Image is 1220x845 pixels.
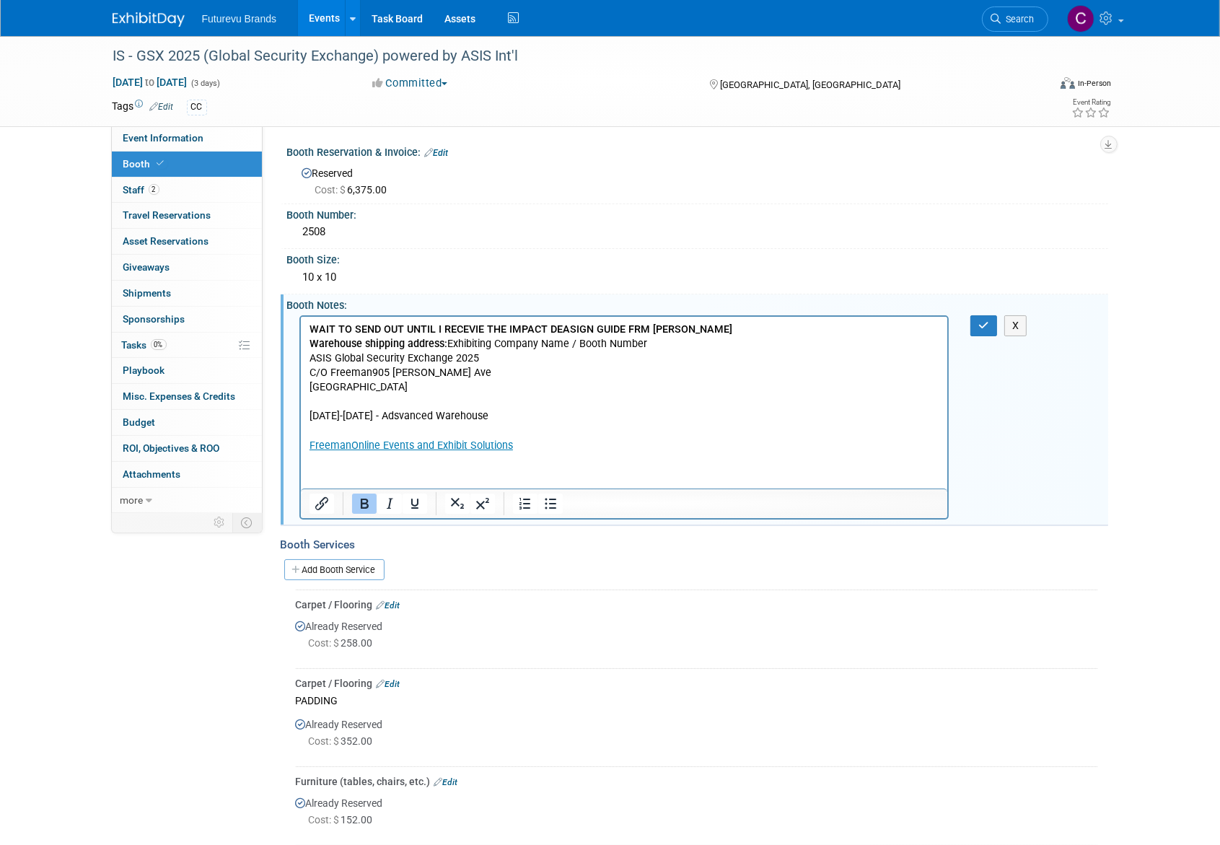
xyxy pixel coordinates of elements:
a: Budget [112,410,262,435]
a: Tasks0% [112,333,262,358]
a: Attachments [112,462,262,487]
span: 6,375.00 [315,184,393,196]
span: Cost: $ [309,814,341,826]
span: (3 days) [190,79,221,88]
span: Cost: $ [309,735,341,747]
a: Sponsorships [112,307,262,332]
span: Event Information [123,132,204,144]
button: Bullet list [538,494,563,514]
span: ROI, Objectives & ROO [123,442,220,454]
span: [DATE] [DATE] [113,76,188,89]
span: Sponsorships [123,313,185,325]
div: Already Reserved [296,789,1097,840]
div: Already Reserved [296,612,1097,663]
a: Shipments [112,281,262,306]
button: Numbered list [513,494,537,514]
a: Giveaways [112,255,262,280]
a: Edit [425,148,449,158]
button: Bold [352,494,377,514]
a: Edit [150,102,174,112]
a: Edit [377,679,400,689]
td: Tags [113,99,174,115]
span: 152.00 [309,814,379,826]
div: Reserved [298,162,1097,197]
a: Misc. Expenses & Credits [112,384,262,409]
span: [GEOGRAPHIC_DATA], [GEOGRAPHIC_DATA] [720,79,900,90]
button: Subscript [445,494,470,514]
button: X [1004,315,1027,336]
a: Edit [434,777,458,787]
span: Giveaways [123,261,170,273]
span: Misc. Expenses & Credits [123,390,236,402]
span: Tasks [122,339,167,351]
span: 258.00 [309,637,379,649]
div: PADDING [296,691,1097,710]
a: Search [982,6,1048,32]
a: Booth [112,152,262,177]
span: more [120,494,144,506]
div: In-Person [1077,78,1111,89]
div: Event Rating [1071,99,1110,106]
div: Already Reserved [296,710,1097,761]
img: Format-Inperson.png [1061,77,1075,89]
button: Committed [367,76,453,91]
span: Search [1001,14,1035,25]
i: Booth reservation complete [157,159,164,167]
a: Playbook [112,358,262,383]
span: Asset Reservations [123,235,209,247]
div: IS - GSX 2025 (Global Security Exchange) powered by ASIS Int'l [108,43,1027,69]
div: Carpet / Flooring [296,597,1097,612]
a: Staff2 [112,178,262,203]
td: Personalize Event Tab Strip [208,513,233,532]
span: Staff [123,184,159,196]
button: Insert/edit link [310,494,334,514]
div: Carpet / Flooring [296,676,1097,691]
div: CC [187,100,207,115]
button: Underline [403,494,427,514]
div: 10 x 10 [298,266,1097,289]
img: ExhibitDay [113,12,185,27]
span: Cost: $ [315,184,348,196]
a: ROI, Objectives & ROO [112,436,262,461]
span: 0% [151,339,167,350]
iframe: Rich Text Area [301,317,948,489]
a: more [112,488,262,513]
button: Superscript [470,494,495,514]
div: Furniture (tables, chairs, etc.) [296,774,1097,789]
span: Futurevu Brands [202,13,277,25]
span: Cost: $ [309,637,341,649]
div: 2508 [298,221,1097,243]
span: Booth [123,158,167,170]
a: Add Booth Service [284,559,385,580]
span: Shipments [123,287,172,299]
div: Booth Notes: [287,294,1108,312]
button: Italic [377,494,402,514]
div: Booth Services [281,537,1108,553]
a: Travel Reservations [112,203,262,228]
span: 2 [149,184,159,195]
div: Booth Size: [287,249,1108,267]
span: Attachments [123,468,181,480]
img: CHERYL CLOWES [1067,5,1094,32]
div: Event Format [963,75,1112,97]
span: 352.00 [309,735,379,747]
div: Booth Reservation & Invoice: [287,141,1108,160]
span: to [144,76,157,88]
a: Event Information [112,126,262,151]
div: Booth Number: [287,204,1108,222]
td: Toggle Event Tabs [232,513,262,532]
span: Playbook [123,364,165,376]
a: Edit [377,600,400,610]
a: Asset Reservations [112,229,262,254]
span: Budget [123,416,156,428]
span: Travel Reservations [123,209,211,221]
